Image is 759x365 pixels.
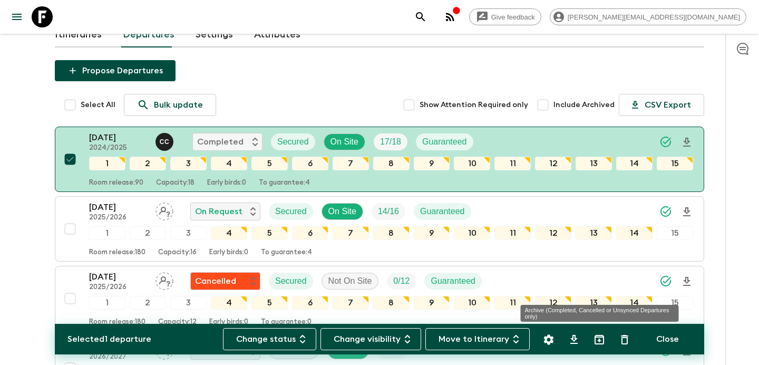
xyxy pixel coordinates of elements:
p: Completed [197,136,244,148]
p: [DATE] [89,201,147,214]
svg: Synced Successfully [659,136,672,148]
a: Bulk update [124,94,216,116]
div: Secured [271,133,315,150]
p: 2024/2025 [89,144,147,152]
p: Capacity: 18 [156,179,194,187]
div: 9 [414,226,450,240]
div: 11 [494,296,531,310]
p: Room release: 180 [89,318,145,326]
p: Guaranteed [422,136,467,148]
button: Change status [223,328,316,350]
button: CSV Export [619,94,704,116]
div: On Site [322,203,363,220]
div: Archive (Completed, Cancelled or Unsynced Departures only) [521,305,679,322]
div: 8 [373,226,410,240]
div: 11 [494,226,531,240]
div: 4 [211,296,247,310]
div: 3 [170,226,207,240]
div: 1 [89,226,125,240]
div: Trip Fill [387,273,416,290]
span: Select All [81,100,115,110]
p: To guarantee: 4 [259,179,310,187]
div: 15 [657,157,693,170]
div: [PERSON_NAME][EMAIL_ADDRESS][DOMAIN_NAME] [550,8,746,25]
p: Selected 1 departure [67,333,151,345]
button: Delete [614,329,635,350]
div: 10 [454,226,490,240]
div: 6 [292,296,328,310]
div: 14 [616,296,653,310]
p: 2025/2026 [89,283,147,292]
p: Room release: 90 [89,179,143,187]
div: Flash Pack cancellation [190,272,260,290]
svg: Download Onboarding [680,136,693,149]
p: Early birds: 0 [209,318,248,326]
a: Departures [123,22,174,47]
p: Not On Site [328,275,372,287]
div: 7 [333,226,369,240]
a: Settings [196,22,233,47]
div: Trip Fill [374,133,407,150]
p: [DATE] [89,271,147,283]
div: 10 [454,296,490,310]
button: Archive (Completed, Cancelled or Unsynced Departures only) [589,329,610,350]
div: 12 [535,296,571,310]
div: 15 [657,226,693,240]
p: Early birds: 0 [207,179,246,187]
p: 0 / 12 [393,275,410,287]
button: menu [6,6,27,27]
div: 13 [576,157,612,170]
div: 1 [89,296,125,310]
span: Cecilia Crespi [155,136,176,145]
p: To guarantee: 4 [261,248,312,257]
p: Secured [277,136,309,148]
div: Secured [269,203,313,220]
span: [PERSON_NAME][EMAIL_ADDRESS][DOMAIN_NAME] [562,13,746,21]
div: 8 [373,157,410,170]
p: To guarantee: 0 [261,318,312,326]
span: Assign pack leader [155,275,173,284]
div: Secured [269,273,313,290]
button: Settings [538,329,559,350]
div: On Site [324,133,365,150]
div: 4 [211,226,247,240]
button: Download CSV [563,329,585,350]
div: 1 [89,157,125,170]
p: 14 / 16 [378,205,399,218]
button: Propose Departures [55,60,176,81]
p: [DATE] [89,131,147,144]
div: Trip Fill [372,203,405,220]
a: Itineraries [55,22,102,47]
div: 5 [251,226,288,240]
div: Not On Site [322,273,379,290]
a: Give feedback [469,8,541,25]
svg: Synced Successfully [659,205,672,218]
button: Move to Itinerary [425,328,530,350]
div: 13 [576,296,612,310]
a: Attributes [254,22,300,47]
span: Give feedback [485,13,541,21]
div: 2 [130,226,166,240]
p: Cancelled [195,275,236,287]
button: [DATE]2025/2026Assign pack leaderOn RequestSecuredOn SiteTrip FillGuaranteed123456789101112131415... [55,196,704,262]
button: [DATE]2024/2025Cecilia CrespiCompletedSecuredOn SiteTrip FillGuaranteed123456789101112131415Room ... [55,127,704,192]
div: 5 [251,296,288,310]
div: 6 [292,226,328,240]
p: Capacity: 12 [158,318,197,326]
div: 15 [657,296,693,310]
div: 8 [373,296,410,310]
div: 5 [251,157,288,170]
button: Close [644,328,692,350]
div: 2 [130,157,166,170]
p: Guaranteed [431,275,475,287]
p: Early birds: 0 [209,248,248,257]
p: Room release: 180 [89,248,145,257]
p: Bulk update [154,99,203,111]
p: Guaranteed [420,205,465,218]
p: On Site [328,205,356,218]
span: Assign pack leader [155,206,173,214]
div: 7 [333,296,369,310]
div: 3 [170,157,207,170]
div: 7 [333,157,369,170]
div: 11 [494,157,531,170]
